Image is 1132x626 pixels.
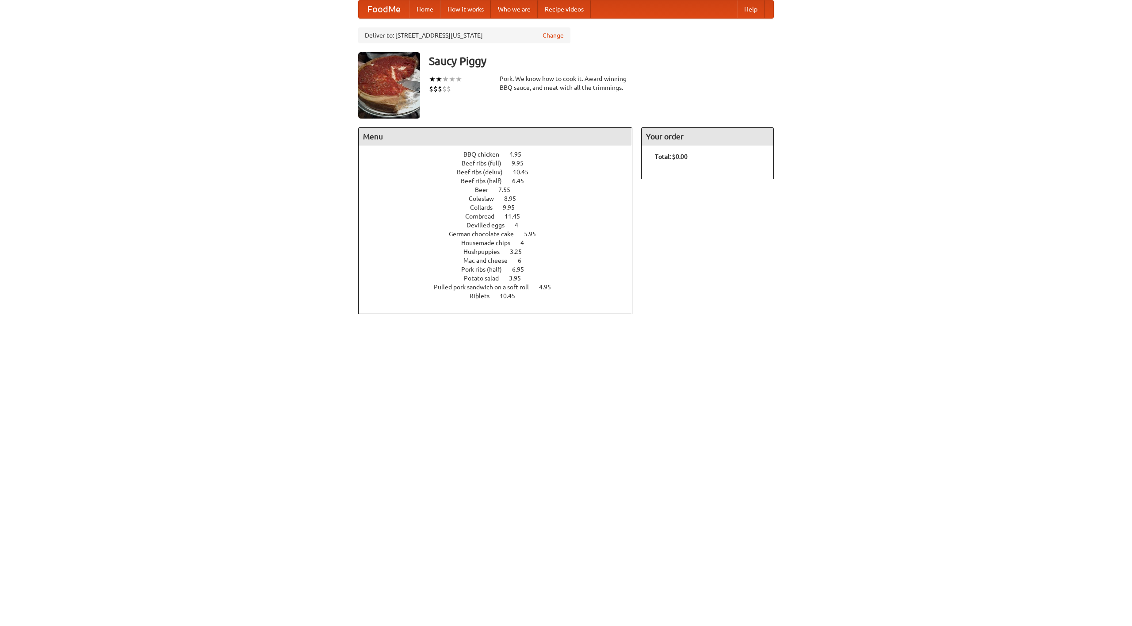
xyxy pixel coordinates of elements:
li: $ [447,84,451,94]
b: Total: $0.00 [655,153,688,160]
li: ★ [455,74,462,84]
a: Pulled pork sandwich on a soft roll 4.95 [434,284,567,291]
li: ★ [442,74,449,84]
span: 7.55 [498,186,519,193]
span: Devilled eggs [467,222,513,229]
a: Recipe videos [538,0,591,18]
span: 5.95 [524,230,545,238]
a: Potato salad 3.95 [464,275,537,282]
span: 3.25 [510,248,531,255]
a: Housemade chips 4 [461,239,540,246]
span: Cornbread [465,213,503,220]
span: Beef ribs (delux) [457,169,512,176]
a: Beef ribs (full) 9.95 [462,160,540,167]
span: 9.95 [503,204,524,211]
li: ★ [436,74,442,84]
span: 8.95 [504,195,525,202]
span: German chocolate cake [449,230,523,238]
a: FoodMe [359,0,409,18]
span: 4 [515,222,527,229]
div: Pork. We know how to cook it. Award-winning BBQ sauce, and meat with all the trimmings. [500,74,632,92]
span: 3.95 [509,275,530,282]
a: German chocolate cake 5.95 [449,230,552,238]
span: Mac and cheese [463,257,516,264]
a: Home [409,0,440,18]
img: angular.jpg [358,52,420,119]
span: 11.45 [505,213,529,220]
a: How it works [440,0,491,18]
a: Help [737,0,765,18]
span: Riblets [470,292,498,300]
li: $ [442,84,447,94]
a: Beer 7.55 [475,186,527,193]
a: Riblets 10.45 [470,292,532,300]
h4: Menu [359,128,632,146]
span: 6.45 [512,177,533,184]
li: ★ [449,74,455,84]
h4: Your order [642,128,773,146]
span: 10.45 [500,292,524,300]
span: 10.45 [513,169,537,176]
span: 6.95 [512,266,533,273]
span: Coleslaw [469,195,503,202]
a: Who we are [491,0,538,18]
li: $ [429,84,433,94]
a: Mac and cheese 6 [463,257,538,264]
a: Change [543,31,564,40]
a: Collards 9.95 [470,204,531,211]
span: 6 [518,257,530,264]
h3: Saucy Piggy [429,52,774,70]
span: Beef ribs (half) [461,177,511,184]
span: Housemade chips [461,239,519,246]
a: Coleslaw 8.95 [469,195,532,202]
span: Pork ribs (half) [461,266,511,273]
div: Deliver to: [STREET_ADDRESS][US_STATE] [358,27,570,43]
li: $ [433,84,438,94]
span: BBQ chicken [463,151,508,158]
a: Beef ribs (half) 6.45 [461,177,540,184]
li: ★ [429,74,436,84]
a: Beef ribs (delux) 10.45 [457,169,545,176]
li: $ [438,84,442,94]
span: Beef ribs (full) [462,160,510,167]
a: Cornbread 11.45 [465,213,536,220]
a: BBQ chicken 4.95 [463,151,538,158]
span: Collards [470,204,501,211]
a: Pork ribs (half) 6.95 [461,266,540,273]
a: Hushpuppies 3.25 [463,248,538,255]
span: Pulled pork sandwich on a soft roll [434,284,538,291]
span: 4 [520,239,533,246]
span: Potato salad [464,275,508,282]
span: 4.95 [539,284,560,291]
span: Beer [475,186,497,193]
a: Devilled eggs 4 [467,222,535,229]
span: Hushpuppies [463,248,509,255]
span: 4.95 [509,151,530,158]
span: 9.95 [512,160,532,167]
